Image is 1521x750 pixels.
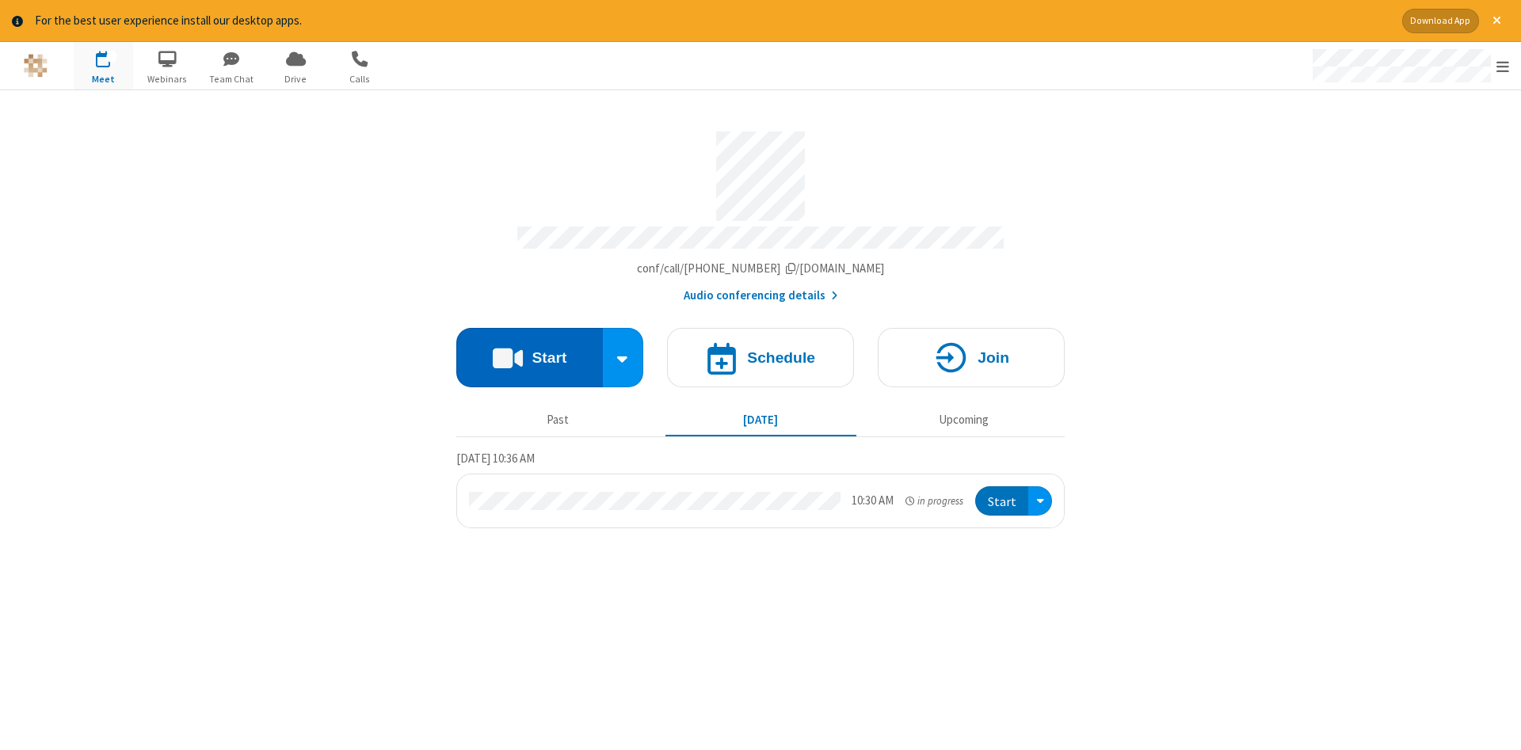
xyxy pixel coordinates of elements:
[637,260,885,278] button: Copy my meeting room linkCopy my meeting room link
[665,405,856,436] button: [DATE]
[684,287,838,305] button: Audio conferencing details
[868,405,1059,436] button: Upcoming
[978,350,1009,365] h4: Join
[456,451,535,466] span: [DATE] 10:36 AM
[603,328,644,387] div: Start conference options
[35,12,1390,30] div: For the best user experience install our desktop apps.
[74,72,133,86] span: Meet
[463,405,654,436] button: Past
[747,350,815,365] h4: Schedule
[905,493,963,508] em: in progress
[878,328,1065,387] button: Join
[975,486,1028,516] button: Start
[1485,9,1509,33] button: Close alert
[456,449,1065,528] section: Today's Meetings
[202,72,261,86] span: Team Chat
[456,328,603,387] button: Start
[852,492,894,510] div: 10:30 AM
[456,120,1065,304] section: Account details
[266,72,326,86] span: Drive
[532,350,566,365] h4: Start
[667,328,854,387] button: Schedule
[107,51,117,63] div: 1
[637,261,885,276] span: Copy my meeting room link
[6,42,65,89] button: Logo
[138,72,197,86] span: Webinars
[1298,42,1521,89] div: Open menu
[1028,486,1052,516] div: Open menu
[24,54,48,78] img: QA Selenium DO NOT DELETE OR CHANGE
[330,72,390,86] span: Calls
[1402,9,1479,33] button: Download App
